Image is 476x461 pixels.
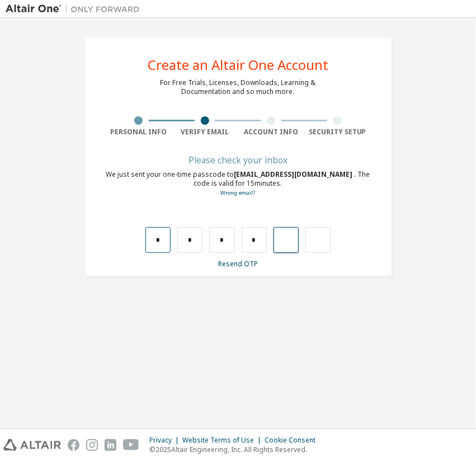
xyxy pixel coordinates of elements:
img: linkedin.svg [105,439,116,451]
img: altair_logo.svg [3,439,61,451]
img: youtube.svg [123,439,139,451]
div: Website Terms of Use [182,436,265,445]
div: Verify Email [172,128,238,137]
div: Personal Info [106,128,172,137]
img: facebook.svg [68,439,79,451]
a: Go back to the registration form [221,189,256,196]
span: [EMAIL_ADDRESS][DOMAIN_NAME] [234,170,355,179]
div: Privacy [149,436,182,445]
img: instagram.svg [86,439,98,451]
img: Altair One [6,3,145,15]
div: Please check your inbox [106,157,371,163]
div: Security Setup [304,128,371,137]
div: Cookie Consent [265,436,322,445]
div: Create an Altair One Account [148,58,328,72]
a: Resend OTP [218,259,258,269]
p: © 2025 Altair Engineering, Inc. All Rights Reserved. [149,445,322,454]
div: For Free Trials, Licenses, Downloads, Learning & Documentation and so much more. [161,78,316,96]
div: Account Info [238,128,305,137]
div: We just sent your one-time passcode to . The code is valid for 15 minutes. [106,170,371,197]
